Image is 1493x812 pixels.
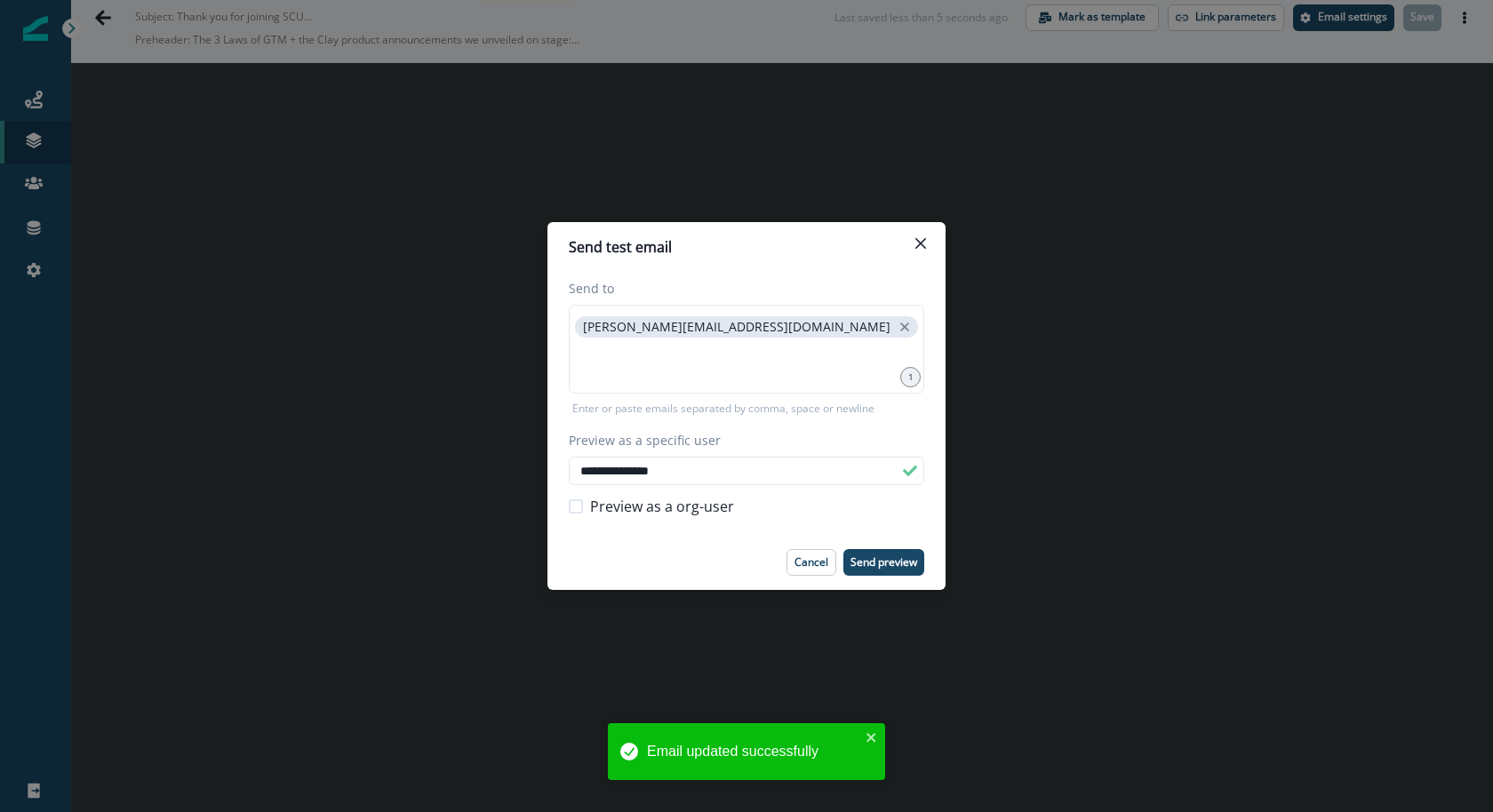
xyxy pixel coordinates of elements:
[850,556,917,569] p: Send preview
[786,549,836,576] button: Cancel
[843,549,924,576] button: Send preview
[569,279,914,298] label: Send to
[569,431,914,450] label: Preview as a specific user
[569,236,672,258] p: Send test email
[900,367,921,387] div: 1
[583,320,890,335] p: [PERSON_NAME][EMAIL_ADDRESS][DOMAIN_NAME]
[866,730,878,744] button: close
[569,401,878,417] p: Enter or paste emails separated by comma, space or newline
[896,318,914,336] button: close
[906,229,935,258] button: Close
[794,556,828,569] p: Cancel
[647,741,860,762] div: Email updated successfully
[590,496,734,517] span: Preview as a org-user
